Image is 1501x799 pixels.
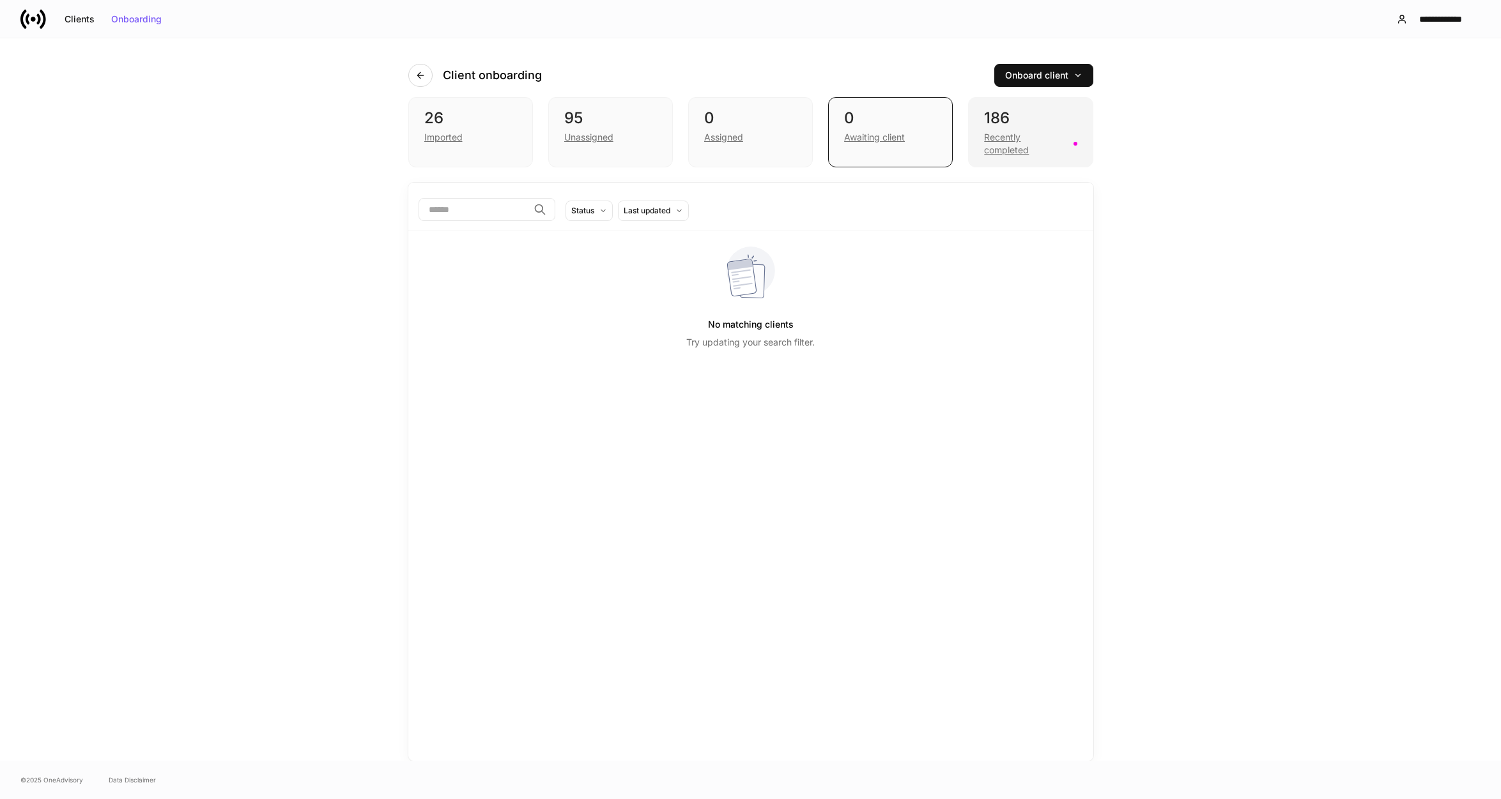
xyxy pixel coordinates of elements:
[984,108,1077,128] div: 186
[109,775,156,785] a: Data Disclaimer
[704,108,797,128] div: 0
[65,15,95,24] div: Clients
[564,131,613,144] div: Unassigned
[564,108,657,128] div: 95
[968,97,1093,167] div: 186Recently completed
[20,775,83,785] span: © 2025 OneAdvisory
[56,9,103,29] button: Clients
[618,201,689,221] button: Last updated
[844,108,937,128] div: 0
[688,97,813,167] div: 0Assigned
[1005,71,1082,80] div: Onboard client
[408,97,533,167] div: 26Imported
[111,15,162,24] div: Onboarding
[424,108,517,128] div: 26
[566,201,613,221] button: Status
[704,131,743,144] div: Assigned
[571,204,594,217] div: Status
[984,131,1065,156] div: Recently completed
[828,97,953,167] div: 0Awaiting client
[424,131,463,144] div: Imported
[844,131,905,144] div: Awaiting client
[548,97,673,167] div: 95Unassigned
[103,9,170,29] button: Onboarding
[624,204,670,217] div: Last updated
[686,336,815,349] p: Try updating your search filter.
[708,313,794,336] h5: No matching clients
[443,68,542,83] h4: Client onboarding
[994,64,1093,87] button: Onboard client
